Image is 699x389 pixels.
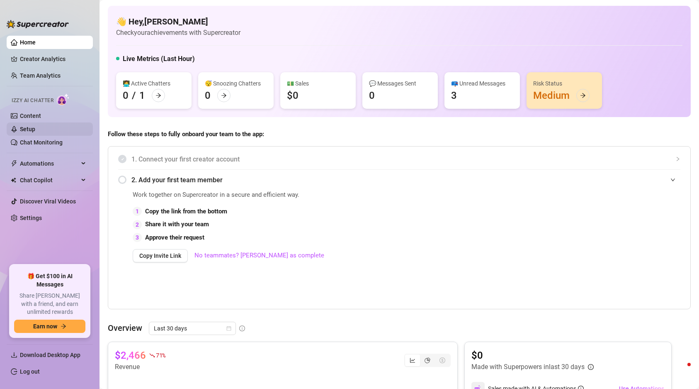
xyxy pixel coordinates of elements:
[533,79,595,88] div: Risk Status
[194,251,324,261] a: No teammates? [PERSON_NAME] as complete
[133,249,188,262] button: Copy Invite Link
[7,20,69,28] img: logo-BBDzfeDw.svg
[155,93,161,98] span: arrow-right
[154,322,231,335] span: Last 30 days
[471,349,594,362] article: $0
[226,326,231,331] span: calendar
[131,175,680,185] span: 2. Add your first team member
[133,207,142,216] div: 1
[20,139,63,146] a: Chat Monitoring
[221,93,227,98] span: arrow-right
[12,97,53,105] span: Izzy AI Chatter
[11,177,16,183] img: Chat Copilot
[369,79,431,88] div: 💬 Messages Sent
[287,79,349,88] div: 💵 Sales
[156,351,165,359] span: 71 %
[287,89,299,102] div: $0
[116,16,240,27] h4: 👋 Hey, [PERSON_NAME]
[108,322,142,334] article: Overview
[410,357,415,363] span: line-chart
[20,113,41,119] a: Content
[20,126,35,132] a: Setup
[205,79,267,88] div: 😴 Snoozing Chatters
[20,352,80,358] span: Download Desktop App
[471,362,585,372] article: Made with Superpowers in last 30 days
[61,323,66,329] span: arrow-right
[133,220,142,229] div: 2
[123,79,185,88] div: 👩‍💻 Active Chatters
[57,93,70,105] img: AI Chatter
[123,89,129,102] div: 0
[145,234,204,241] strong: Approve their request
[239,325,245,331] span: info-circle
[404,354,451,367] div: segmented control
[451,89,457,102] div: 3
[670,177,675,182] span: expanded
[20,198,76,205] a: Discover Viral Videos
[133,233,142,242] div: 3
[14,272,85,289] span: 🎁 Get $100 in AI Messages
[33,323,57,330] span: Earn now
[139,89,145,102] div: 1
[118,149,680,169] div: 1. Connect your first creator account
[20,174,79,187] span: Chat Copilot
[671,361,691,381] iframe: Intercom live chat
[14,320,85,333] button: Earn nowarrow-right
[20,157,79,170] span: Automations
[451,79,513,88] div: 📪 Unread Messages
[118,170,680,190] div: 2. Add your first team member
[115,349,146,362] article: $2,466
[515,190,680,296] iframe: Adding Team Members
[145,220,209,228] strong: Share it with your team
[108,130,264,138] strong: Follow these steps to fully onboard your team to the app:
[116,27,240,38] article: Check your achievements with Supercreator
[11,160,17,167] span: thunderbolt
[675,157,680,161] span: collapsed
[425,357,430,363] span: pie-chart
[369,89,375,102] div: 0
[588,364,594,370] span: info-circle
[123,54,195,64] h5: Live Metrics (Last Hour)
[145,208,227,215] strong: Copy the link from the bottom
[580,93,586,98] span: arrow-right
[20,39,36,46] a: Home
[14,292,85,316] span: Share [PERSON_NAME] with a friend, and earn unlimited rewards
[131,154,680,164] span: 1. Connect your first creator account
[20,72,61,79] a: Team Analytics
[20,368,40,375] a: Log out
[20,52,86,66] a: Creator Analytics
[149,352,155,358] span: fall
[205,89,211,102] div: 0
[11,352,17,358] span: download
[139,252,181,259] span: Copy Invite Link
[439,357,445,363] span: dollar-circle
[133,190,494,200] span: Work together on Supercreator in a secure and efficient way.
[20,215,42,221] a: Settings
[115,362,165,372] article: Revenue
